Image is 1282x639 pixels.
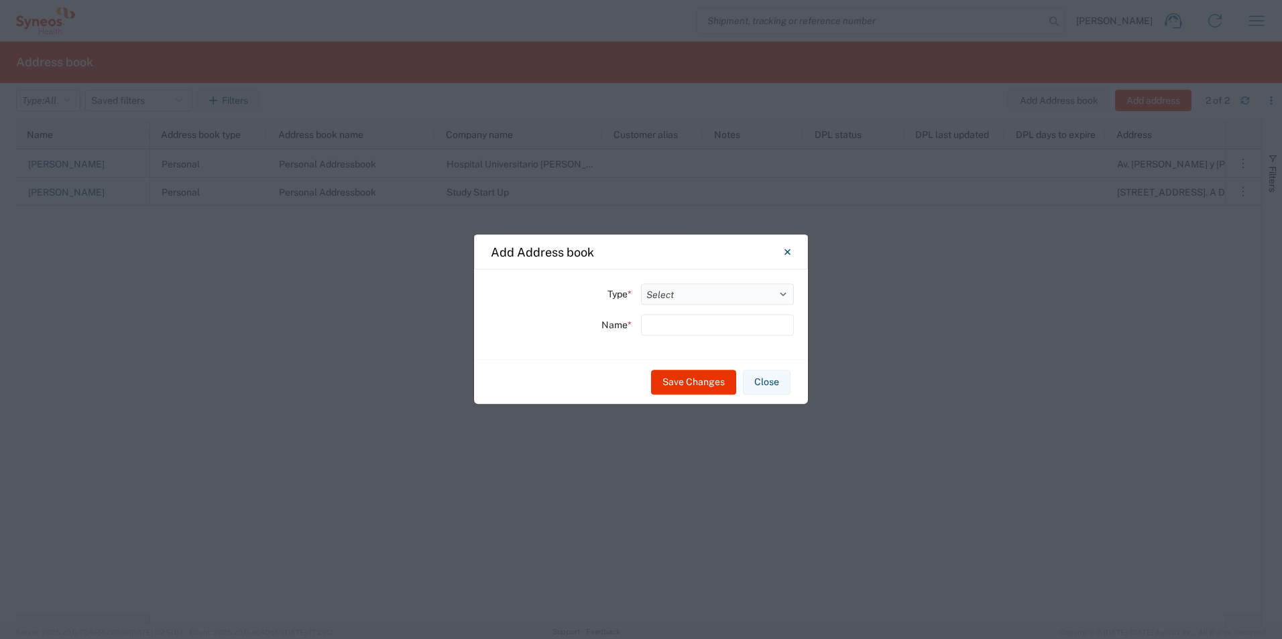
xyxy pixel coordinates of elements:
h4: Add Address book [491,243,594,261]
label: Type [607,283,632,305]
button: Close [743,370,791,395]
label: Name [601,314,632,336]
button: Save Changes [651,370,736,395]
button: Close [771,236,803,268]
